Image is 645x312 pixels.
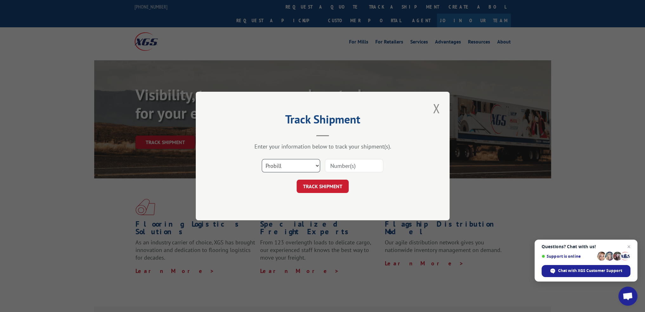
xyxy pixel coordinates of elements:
span: Questions? Chat with us! [542,244,630,249]
span: Support is online [542,254,595,259]
span: Chat with XGS Customer Support [542,265,630,277]
div: Enter your information below to track your shipment(s). [227,143,418,150]
input: Number(s) [325,159,383,172]
button: TRACK SHIPMENT [297,180,349,193]
a: Open chat [618,287,637,306]
span: Chat with XGS Customer Support [558,268,622,274]
button: Close modal [431,100,442,117]
h2: Track Shipment [227,115,418,127]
